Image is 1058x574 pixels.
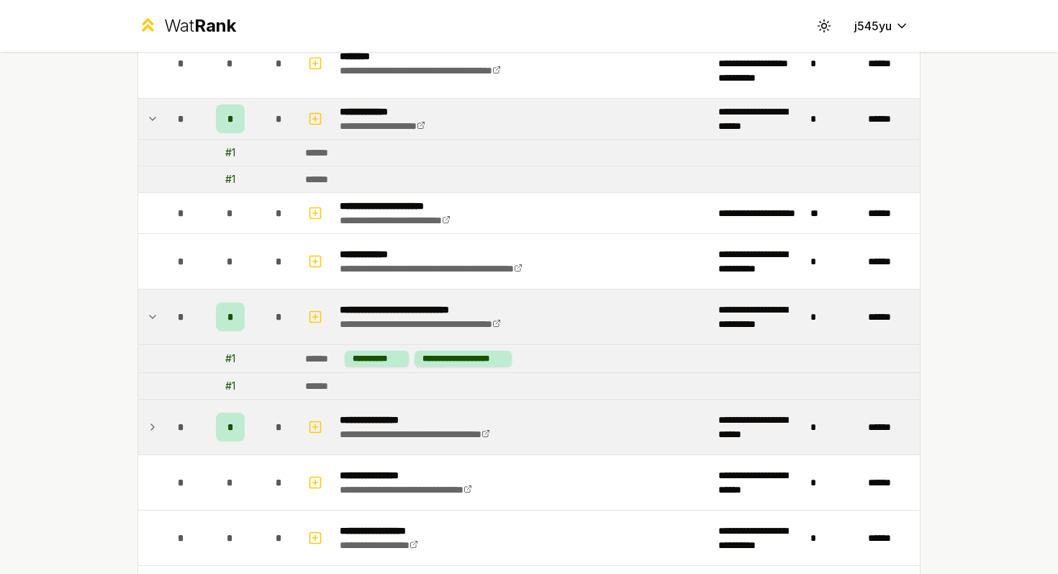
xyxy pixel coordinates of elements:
button: j545yu [843,13,921,39]
div: # 1 [225,379,235,393]
div: # 1 [225,172,235,187]
a: WatRank [137,14,236,37]
span: Rank [194,15,236,36]
div: # 1 [225,145,235,160]
div: Wat [164,14,236,37]
span: j545yu [854,17,892,35]
div: # 1 [225,351,235,366]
